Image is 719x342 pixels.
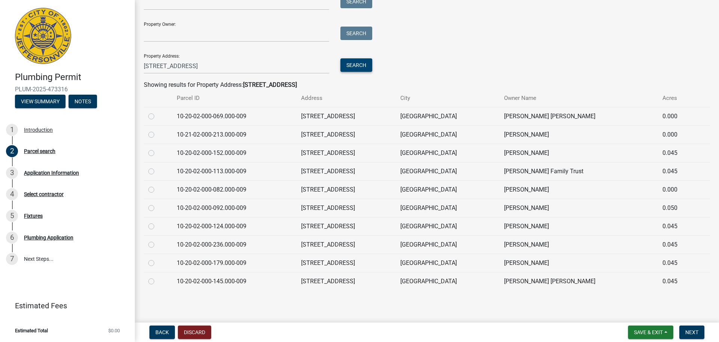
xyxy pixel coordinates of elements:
td: [GEOGRAPHIC_DATA] [396,125,499,144]
td: [GEOGRAPHIC_DATA] [396,272,499,290]
th: City [396,89,499,107]
td: [PERSON_NAME] [500,180,658,199]
th: Owner Name [500,89,658,107]
td: 10-20-02-000-152.000-009 [172,144,297,162]
td: [GEOGRAPHIC_DATA] [396,162,499,180]
td: [STREET_ADDRESS] [297,254,396,272]
td: 0.000 [658,125,696,144]
td: 0.045 [658,254,696,272]
span: Save & Exit [634,329,663,335]
td: 10-20-02-000-113.000-009 [172,162,297,180]
td: [GEOGRAPHIC_DATA] [396,235,499,254]
strong: [STREET_ADDRESS] [243,81,297,88]
div: 3 [6,167,18,179]
div: Application Information [24,170,79,175]
button: Notes [69,95,97,108]
td: [PERSON_NAME] [500,235,658,254]
td: 0.045 [658,144,696,162]
td: 10-20-02-000-236.000-009 [172,235,297,254]
td: 0.050 [658,199,696,217]
div: 6 [6,232,18,244]
td: [GEOGRAPHIC_DATA] [396,144,499,162]
div: 2 [6,145,18,157]
td: [PERSON_NAME] [PERSON_NAME] [500,272,658,290]
td: [STREET_ADDRESS] [297,199,396,217]
td: 10-20-02-000-145.000-009 [172,272,297,290]
span: Next [685,329,698,335]
td: 0.000 [658,180,696,199]
td: [GEOGRAPHIC_DATA] [396,217,499,235]
td: [STREET_ADDRESS] [297,144,396,162]
td: [PERSON_NAME] [500,254,658,272]
img: City of Jeffersonville, Indiana [15,8,71,64]
td: [GEOGRAPHIC_DATA] [396,180,499,199]
td: 10-20-02-000-082.000-009 [172,180,297,199]
td: [STREET_ADDRESS] [297,107,396,125]
div: 7 [6,253,18,265]
td: 10-20-02-000-069.000-009 [172,107,297,125]
td: [PERSON_NAME] [500,217,658,235]
td: [GEOGRAPHIC_DATA] [396,254,499,272]
div: 1 [6,124,18,136]
td: 0.045 [658,217,696,235]
div: Parcel search [24,149,55,154]
span: Back [155,329,169,335]
div: Introduction [24,127,53,132]
td: 0.045 [658,272,696,290]
td: [GEOGRAPHIC_DATA] [396,199,499,217]
td: [PERSON_NAME] Family Trust [500,162,658,180]
td: [GEOGRAPHIC_DATA] [396,107,499,125]
td: [PERSON_NAME] [PERSON_NAME] [500,107,658,125]
td: 0.045 [658,235,696,254]
div: Plumbing Application [24,235,73,240]
td: [STREET_ADDRESS] [297,272,396,290]
div: Fixtures [24,213,43,219]
td: [STREET_ADDRESS] [297,125,396,144]
div: 5 [6,210,18,222]
td: [STREET_ADDRESS] [297,180,396,199]
td: [STREET_ADDRESS] [297,217,396,235]
button: Back [149,326,175,339]
a: Estimated Fees [6,298,123,313]
td: 10-20-02-000-092.000-009 [172,199,297,217]
button: Search [340,58,372,72]
span: PLUM-2025-473316 [15,86,120,93]
td: [PERSON_NAME] [500,125,658,144]
th: Address [297,89,396,107]
button: Discard [178,326,211,339]
button: Save & Exit [628,326,673,339]
td: [PERSON_NAME] [500,199,658,217]
wm-modal-confirm: Notes [69,99,97,105]
td: 0.045 [658,162,696,180]
td: 10-21-02-000-213.000-009 [172,125,297,144]
th: Acres [658,89,696,107]
div: 4 [6,188,18,200]
span: $0.00 [108,328,120,333]
button: View Summary [15,95,66,108]
th: Parcel ID [172,89,297,107]
h4: Plumbing Permit [15,72,129,83]
button: Search [340,27,372,40]
wm-modal-confirm: Summary [15,99,66,105]
td: [PERSON_NAME] [500,144,658,162]
td: 0.000 [658,107,696,125]
td: [STREET_ADDRESS] [297,162,396,180]
div: Select contractor [24,192,64,197]
td: 10-20-02-000-124.000-009 [172,217,297,235]
span: Estimated Total [15,328,48,333]
button: Next [679,326,704,339]
div: Showing results for Property Address: [144,80,710,89]
td: [STREET_ADDRESS] [297,235,396,254]
td: 10-20-02-000-179.000-009 [172,254,297,272]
